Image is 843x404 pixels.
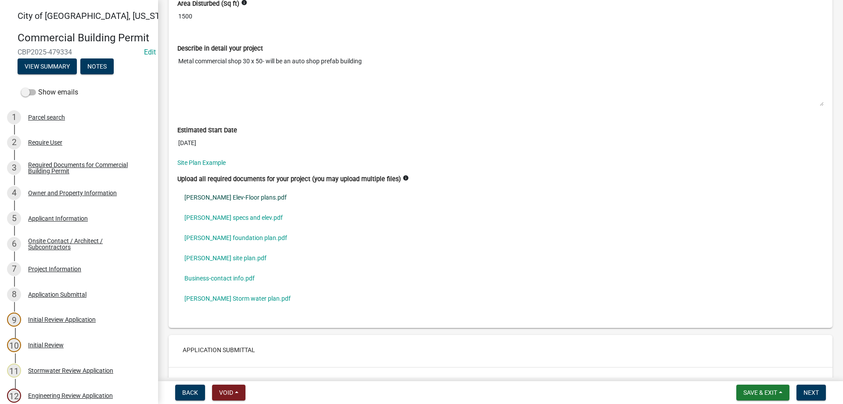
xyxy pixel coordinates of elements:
[28,238,144,250] div: Onsite Contact / Architect / Subcontractors
[144,48,156,56] wm-modal-confirm: Edit Application Number
[28,291,86,298] div: Application Submittal
[182,389,198,396] span: Back
[7,313,21,327] div: 9
[177,159,226,166] a: Site Plan Example
[177,268,824,288] a: Business-contact info.pdf
[21,87,78,98] label: Show emails
[7,110,21,124] div: 1
[7,364,21,378] div: 11
[219,389,233,396] span: Void
[7,161,21,175] div: 3
[80,58,114,74] button: Notes
[177,207,824,228] a: [PERSON_NAME] specs and elev.pdf
[212,385,245,400] button: Void
[796,385,826,400] button: Next
[28,139,62,146] div: Require User
[177,53,824,106] textarea: Metal commercial shop 30 x 50- will be an auto shop prefab building
[28,190,117,196] div: Owner and Property Information
[28,114,65,120] div: Parcel search
[177,46,263,52] label: Describe in detail your project
[177,376,824,391] h3: I hereby agree that this work will be performed according to:
[743,389,777,396] span: Save & Exit
[7,186,21,200] div: 4
[28,162,144,174] div: Required Documents for Commercial Building Permit
[177,288,824,309] a: [PERSON_NAME] Storm water plan.pdf
[177,248,824,268] a: [PERSON_NAME] site plan.pdf
[7,237,21,251] div: 6
[18,48,140,56] span: CBP2025-479334
[177,228,824,248] a: [PERSON_NAME] foundation plan.pdf
[177,187,824,207] a: [PERSON_NAME] Elev-Floor plans.pdf
[736,385,789,400] button: Save & Exit
[80,63,114,70] wm-modal-confirm: Notes
[7,338,21,352] div: 10
[7,389,21,403] div: 12
[7,288,21,302] div: 8
[177,176,401,182] label: Upload all required documents for your project (you may upload multiple files)
[803,389,819,396] span: Next
[28,368,113,374] div: Stormwater Review Application
[144,48,156,56] a: Edit
[177,127,237,134] label: Estimated Start Date
[175,385,205,400] button: Back
[403,175,409,181] i: info
[28,215,88,222] div: Applicant Information
[28,342,64,348] div: Initial Review
[18,58,77,74] button: View Summary
[28,317,96,323] div: Initial Review Application
[18,63,77,70] wm-modal-confirm: Summary
[7,262,21,276] div: 7
[176,342,262,358] button: Application Submittal
[7,211,21,226] div: 5
[177,1,239,7] label: Area Disturbed (Sq ft)
[28,266,81,272] div: Project Information
[28,393,113,399] div: Engineering Review Application
[18,32,151,44] h4: Commercial Building Permit
[7,135,21,149] div: 2
[18,11,177,21] span: City of [GEOGRAPHIC_DATA], [US_STATE]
